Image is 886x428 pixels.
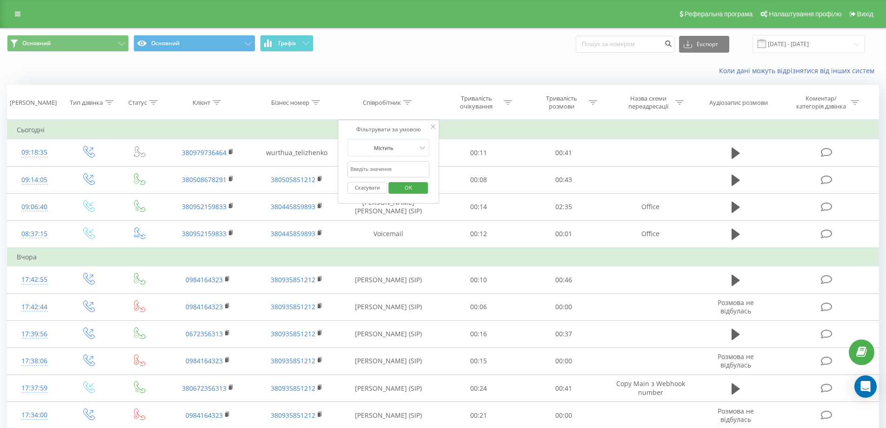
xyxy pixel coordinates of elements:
[17,225,53,243] div: 08:37:15
[347,182,387,194] button: Скасувати
[182,148,226,157] a: 380979736464
[521,375,606,402] td: 00:41
[260,35,313,52] button: Графік
[271,229,315,238] a: 380445859893
[17,143,53,162] div: 09:18:35
[606,193,694,220] td: Office
[186,275,223,284] a: 0984164323
[341,293,436,320] td: [PERSON_NAME] (SIP)
[17,406,53,424] div: 17:34:00
[436,375,521,402] td: 00:24
[182,202,226,211] a: 380952159833
[436,220,521,248] td: 00:12
[193,99,210,107] div: Клієнт
[347,125,429,134] div: Фільтрувати за умовою
[436,139,521,166] td: 00:11
[719,66,879,75] a: Коли дані можуть відрізнятися вiд інших систем
[17,352,53,370] div: 17:38:06
[186,329,223,338] a: 0672356313
[857,10,873,18] span: Вихід
[271,384,315,393] a: 380935851212
[278,40,296,47] span: Графік
[341,375,436,402] td: [PERSON_NAME] (SIP)
[128,99,147,107] div: Статус
[341,193,436,220] td: [PERSON_NAME] [PERSON_NAME] (SIP)
[341,320,436,347] td: [PERSON_NAME] (SIP)
[252,139,340,166] td: wurthua_telizhenko
[271,329,315,338] a: 380935851212
[521,266,606,293] td: 00:46
[521,139,606,166] td: 00:41
[133,35,255,52] button: Основний
[718,352,754,369] span: Розмова не відбулась
[271,175,315,184] a: 380505851212
[576,36,674,53] input: Пошук за номером
[10,99,57,107] div: [PERSON_NAME]
[521,193,606,220] td: 02:35
[606,375,694,402] td: Copy Main з Webhook number
[521,293,606,320] td: 00:00
[521,320,606,347] td: 00:37
[17,198,53,216] div: 09:06:40
[17,379,53,397] div: 17:37:59
[521,166,606,193] td: 00:43
[854,375,877,398] div: Open Intercom Messenger
[186,302,223,311] a: 0984164323
[7,121,879,139] td: Сьогодні
[271,411,315,420] a: 380935851212
[718,298,754,315] span: Розмова не відбулась
[182,229,226,238] a: 380952159833
[182,175,226,184] a: 380508678291
[537,95,586,110] div: Тривалість розмови
[271,202,315,211] a: 380445859893
[186,356,223,365] a: 0984164323
[436,347,521,374] td: 00:15
[341,266,436,293] td: [PERSON_NAME] (SIP)
[794,95,848,110] div: Коментар/категорія дзвінка
[7,35,129,52] button: Основний
[436,266,521,293] td: 00:10
[709,99,768,107] div: Аудіозапис розмови
[347,161,429,177] input: Введіть значення
[17,325,53,343] div: 17:39:56
[452,95,501,110] div: Тривалість очікування
[17,298,53,316] div: 17:42:44
[623,95,673,110] div: Назва схеми переадресації
[718,407,754,424] span: Розмова не відбулась
[436,166,521,193] td: 00:08
[271,356,315,365] a: 380935851212
[271,302,315,311] a: 380935851212
[271,275,315,284] a: 380935851212
[521,347,606,374] td: 00:00
[388,182,428,194] button: OK
[685,10,753,18] span: Реферальна програма
[7,248,879,266] td: Вчора
[271,99,309,107] div: Бізнес номер
[22,40,51,47] span: Основний
[679,36,729,53] button: Експорт
[769,10,841,18] span: Налаштування профілю
[341,347,436,374] td: [PERSON_NAME] (SIP)
[186,411,223,420] a: 0984164323
[182,384,226,393] a: 380672356313
[341,220,436,248] td: Voicemail
[17,171,53,189] div: 09:14:05
[436,320,521,347] td: 00:16
[363,99,401,107] div: Співробітник
[436,293,521,320] td: 00:06
[521,220,606,248] td: 00:01
[606,220,694,248] td: Office
[70,99,103,107] div: Тип дзвінка
[436,193,521,220] td: 00:14
[395,180,421,195] span: OK
[17,271,53,289] div: 17:42:55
